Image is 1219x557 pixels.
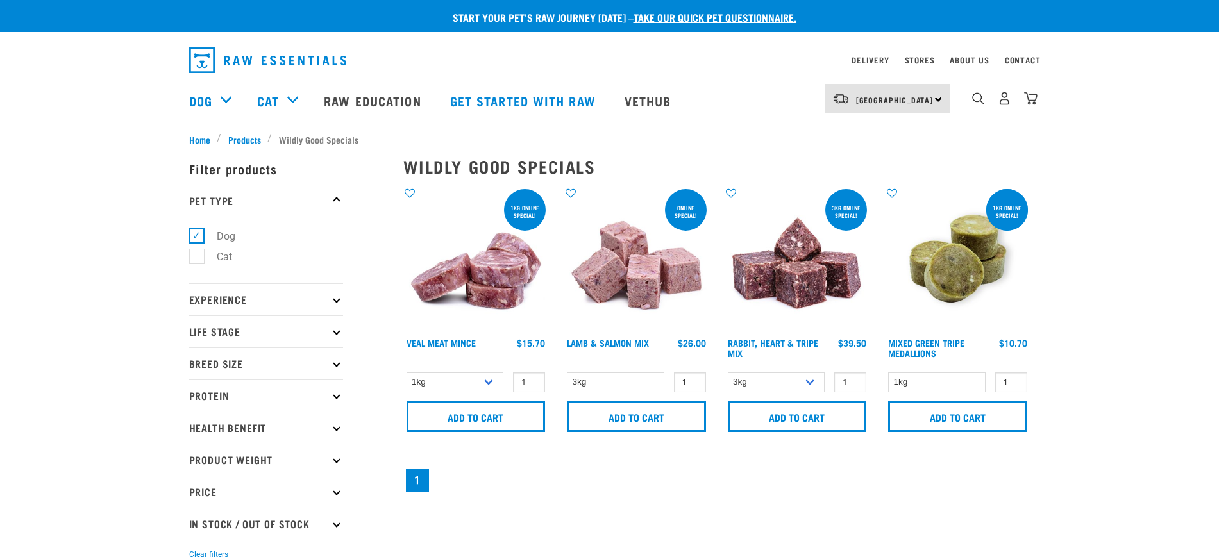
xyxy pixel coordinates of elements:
[728,340,818,355] a: Rabbit, Heart & Tripe Mix
[999,338,1027,348] div: $10.70
[856,97,934,102] span: [GEOGRAPHIC_DATA]
[567,401,706,432] input: Add to cart
[189,133,217,146] a: Home
[406,469,429,492] a: Page 1
[834,372,866,392] input: 1
[725,187,870,332] img: 1175 Rabbit Heart Tripe Mix 01
[403,187,549,332] img: 1160 Veal Meat Mince Medallions 01
[189,508,343,540] p: In Stock / Out Of Stock
[998,92,1011,105] img: user.png
[403,156,1030,176] h2: Wildly Good Specials
[885,187,1030,332] img: Mixed Green Tripe
[678,338,706,348] div: $26.00
[407,401,546,432] input: Add to cart
[832,93,850,104] img: van-moving.png
[403,467,1030,495] nav: pagination
[567,340,649,345] a: Lamb & Salmon Mix
[407,340,476,345] a: Veal Meat Mince
[311,75,437,126] a: Raw Education
[228,133,261,146] span: Products
[674,372,706,392] input: 1
[189,91,212,110] a: Dog
[257,91,279,110] a: Cat
[838,338,866,348] div: $39.50
[189,133,210,146] span: Home
[189,476,343,508] p: Price
[189,444,343,476] p: Product Weight
[189,185,343,217] p: Pet Type
[189,347,343,379] p: Breed Size
[972,92,984,104] img: home-icon-1@2x.png
[612,75,687,126] a: Vethub
[564,187,709,332] img: 1029 Lamb Salmon Mix 01
[986,198,1028,225] div: 1kg online special!
[888,401,1027,432] input: Add to cart
[634,14,796,20] a: take our quick pet questionnaire.
[189,379,343,412] p: Protein
[1024,92,1038,105] img: home-icon@2x.png
[888,340,964,355] a: Mixed Green Tripe Medallions
[196,228,240,244] label: Dog
[825,198,867,225] div: 3kg online special!
[189,412,343,444] p: Health Benefit
[189,153,343,185] p: Filter products
[728,401,867,432] input: Add to cart
[221,133,267,146] a: Products
[504,198,546,225] div: 1kg online special!
[179,42,1041,78] nav: dropdown navigation
[995,372,1027,392] input: 1
[665,198,707,225] div: ONLINE SPECIAL!
[189,133,1030,146] nav: breadcrumbs
[437,75,612,126] a: Get started with Raw
[950,58,989,62] a: About Us
[852,58,889,62] a: Delivery
[905,58,935,62] a: Stores
[189,47,346,73] img: Raw Essentials Logo
[196,249,237,265] label: Cat
[513,372,545,392] input: 1
[517,338,545,348] div: $15.70
[1005,58,1041,62] a: Contact
[189,283,343,315] p: Experience
[189,315,343,347] p: Life Stage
